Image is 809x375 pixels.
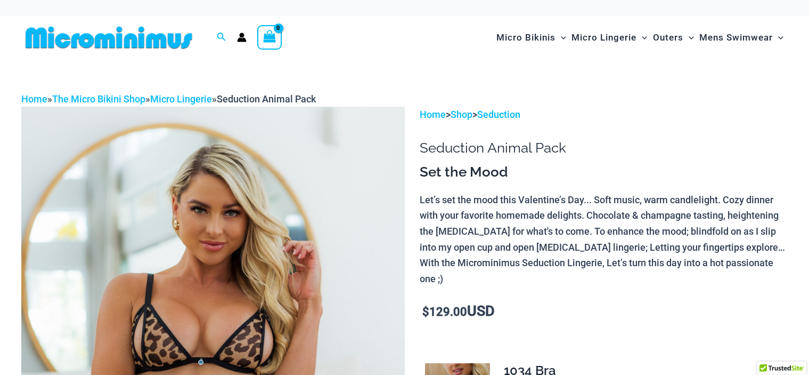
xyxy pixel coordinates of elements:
span: Seduction Animal Pack [217,93,316,105]
p: > > [420,107,788,123]
a: Micro LingerieMenu ToggleMenu Toggle [569,21,650,54]
a: Seduction [477,109,520,120]
nav: Site Navigation [492,20,788,55]
a: Micro Lingerie [150,93,212,105]
a: The Micro Bikini Shop [52,93,145,105]
a: Home [420,109,446,120]
span: Outers [653,24,683,51]
span: » » » [21,93,316,105]
bdi: 129.00 [422,305,467,318]
span: Menu Toggle [555,24,566,51]
span: Mens Swimwear [699,24,773,51]
span: $ [422,305,429,318]
a: View Shopping Cart, empty [257,25,282,50]
a: Home [21,93,47,105]
a: Account icon link [237,33,247,42]
h3: Set the Mood [420,163,788,181]
p: Let’s set the mood this Valentine’s Day... Soft music, warm candlelight. Cozy dinner with your fa... [420,192,788,287]
span: Menu Toggle [636,24,647,51]
span: Menu Toggle [683,24,694,51]
a: Mens SwimwearMenu ToggleMenu Toggle [697,21,786,54]
p: USD [420,304,788,320]
span: Menu Toggle [773,24,783,51]
span: Micro Bikinis [496,24,555,51]
a: Shop [451,109,472,120]
img: MM SHOP LOGO FLAT [21,26,197,50]
a: Micro BikinisMenu ToggleMenu Toggle [494,21,569,54]
a: Search icon link [217,31,226,44]
h1: Seduction Animal Pack [420,140,788,156]
a: OutersMenu ToggleMenu Toggle [650,21,697,54]
span: Micro Lingerie [571,24,636,51]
